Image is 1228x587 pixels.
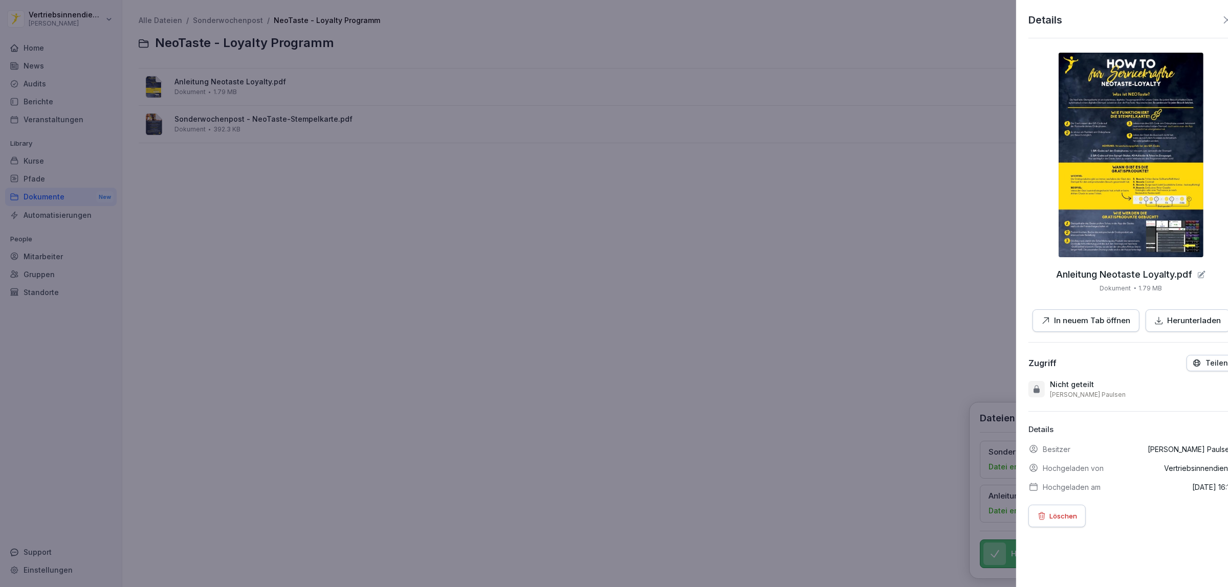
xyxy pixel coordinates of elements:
[1028,12,1062,28] p: Details
[1032,309,1139,332] button: In neuem Tab öffnen
[1043,463,1104,473] p: Hochgeladen von
[1054,315,1130,327] p: In neuem Tab öffnen
[1050,391,1126,399] p: [PERSON_NAME] Paulsen
[1059,53,1203,257] img: thumbnail
[1049,510,1077,522] p: Löschen
[1056,269,1192,280] p: Anleitung Neotaste Loyalty.pdf
[1138,284,1162,293] p: 1.79 MB
[1167,315,1221,327] p: Herunterladen
[1043,482,1101,492] p: Hochgeladen am
[1205,359,1228,367] p: Teilen
[1043,444,1070,455] p: Besitzer
[1100,284,1131,293] p: Dokument
[1028,358,1057,368] div: Zugriff
[1028,505,1086,527] button: Löschen
[1050,379,1094,390] p: Nicht geteilt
